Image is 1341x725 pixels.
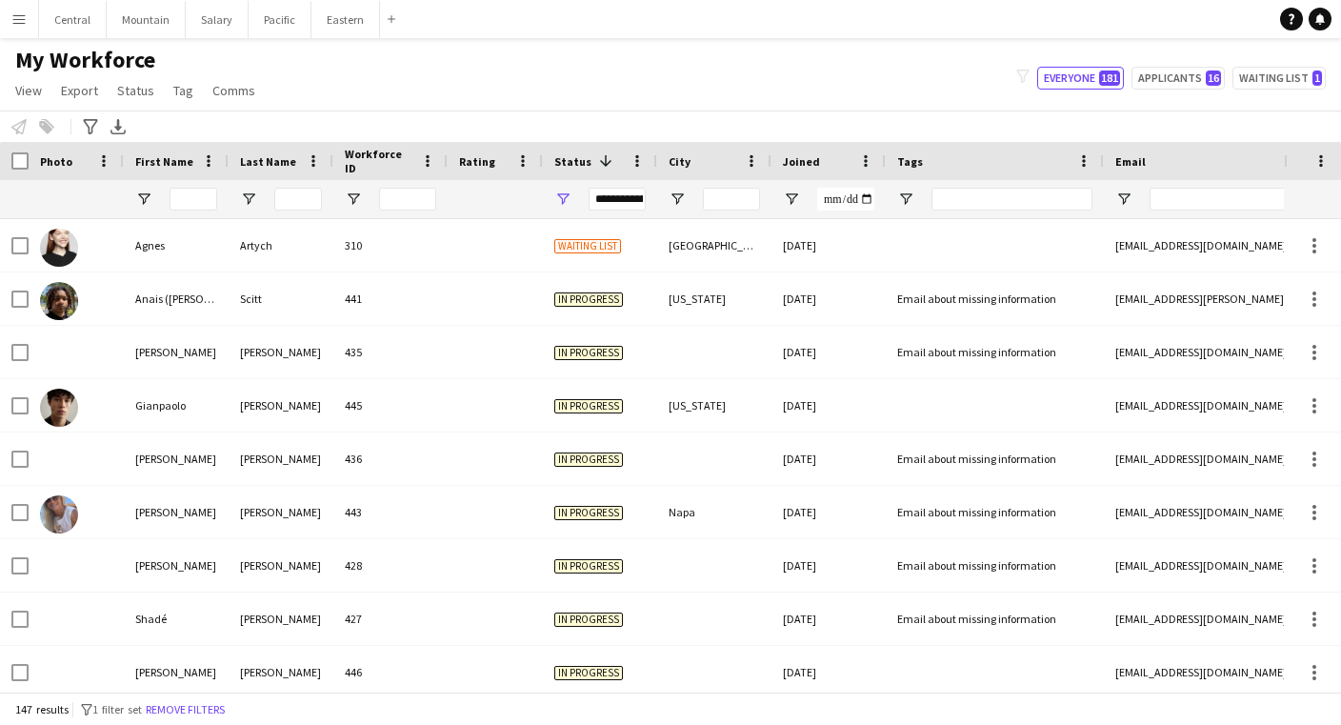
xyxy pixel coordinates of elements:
[333,433,448,485] div: 436
[783,191,800,208] button: Open Filter Menu
[771,646,886,698] div: [DATE]
[771,379,886,432] div: [DATE]
[771,433,886,485] div: [DATE]
[8,78,50,103] a: View
[333,646,448,698] div: 446
[345,191,362,208] button: Open Filter Menu
[333,379,448,432] div: 445
[40,389,78,427] img: Gianpaolo Ruiz Jones
[124,593,229,645] div: Shadé
[1131,67,1225,90] button: Applicants16
[170,188,217,211] input: First Name Filter Input
[15,82,42,99] span: View
[345,147,413,175] span: Workforce ID
[886,272,1104,325] div: Email about missing information
[771,272,886,325] div: [DATE]
[703,188,760,211] input: City Filter Input
[333,219,448,272] div: 310
[669,191,686,208] button: Open Filter Menu
[173,82,193,99] span: Tag
[92,702,142,716] span: 1 filter set
[124,379,229,432] div: Gianpaolo
[333,272,448,325] div: 441
[40,282,78,320] img: Anais (Nyle) Scitt
[771,219,886,272] div: [DATE]
[657,486,771,538] div: Napa
[124,646,229,698] div: [PERSON_NAME]
[771,593,886,645] div: [DATE]
[554,506,623,520] span: In progress
[333,326,448,378] div: 435
[61,82,98,99] span: Export
[40,495,78,534] img: Janeen Greve
[897,154,923,169] span: Tags
[142,699,229,720] button: Remove filters
[166,78,201,103] a: Tag
[771,539,886,592] div: [DATE]
[379,188,436,211] input: Workforce ID Filter Input
[554,154,591,169] span: Status
[657,219,771,272] div: [GEOGRAPHIC_DATA]
[657,379,771,432] div: [US_STATE]
[229,486,333,538] div: [PERSON_NAME]
[124,486,229,538] div: [PERSON_NAME]
[783,154,820,169] span: Joined
[229,219,333,272] div: Artych
[554,191,571,208] button: Open Filter Menu
[886,433,1104,485] div: Email about missing information
[554,292,623,307] span: In progress
[669,154,691,169] span: City
[886,326,1104,378] div: Email about missing information
[657,272,771,325] div: [US_STATE]
[212,82,255,99] span: Comms
[186,1,249,38] button: Salary
[886,486,1104,538] div: Email about missing information
[229,326,333,378] div: [PERSON_NAME]
[1312,70,1322,86] span: 1
[124,326,229,378] div: [PERSON_NAME]
[554,613,623,627] span: In progress
[554,453,623,467] span: In progress
[771,326,886,378] div: [DATE]
[333,539,448,592] div: 428
[1232,67,1326,90] button: Waiting list1
[249,1,311,38] button: Pacific
[333,486,448,538] div: 443
[124,219,229,272] div: Agnes
[311,1,380,38] button: Eastern
[107,115,130,138] app-action-btn: Export XLSX
[1037,67,1124,90] button: Everyone181
[229,539,333,592] div: [PERSON_NAME]
[124,433,229,485] div: [PERSON_NAME]
[229,272,333,325] div: Scitt
[817,188,874,211] input: Joined Filter Input
[886,539,1104,592] div: Email about missing information
[229,593,333,645] div: [PERSON_NAME]
[240,154,296,169] span: Last Name
[554,346,623,360] span: In progress
[554,399,623,413] span: In progress
[79,115,102,138] app-action-btn: Advanced filters
[135,154,193,169] span: First Name
[124,539,229,592] div: [PERSON_NAME]
[15,46,155,74] span: My Workforce
[554,239,621,253] span: Waiting list
[205,78,263,103] a: Comms
[1099,70,1120,86] span: 181
[771,486,886,538] div: [DATE]
[333,593,448,645] div: 427
[459,154,495,169] span: Rating
[124,272,229,325] div: Anais ([PERSON_NAME])
[117,82,154,99] span: Status
[40,154,72,169] span: Photo
[135,191,152,208] button: Open Filter Menu
[897,191,914,208] button: Open Filter Menu
[1115,191,1132,208] button: Open Filter Menu
[240,191,257,208] button: Open Filter Menu
[107,1,186,38] button: Mountain
[229,379,333,432] div: [PERSON_NAME]
[554,666,623,680] span: In progress
[554,559,623,574] span: In progress
[1115,154,1146,169] span: Email
[1206,70,1221,86] span: 16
